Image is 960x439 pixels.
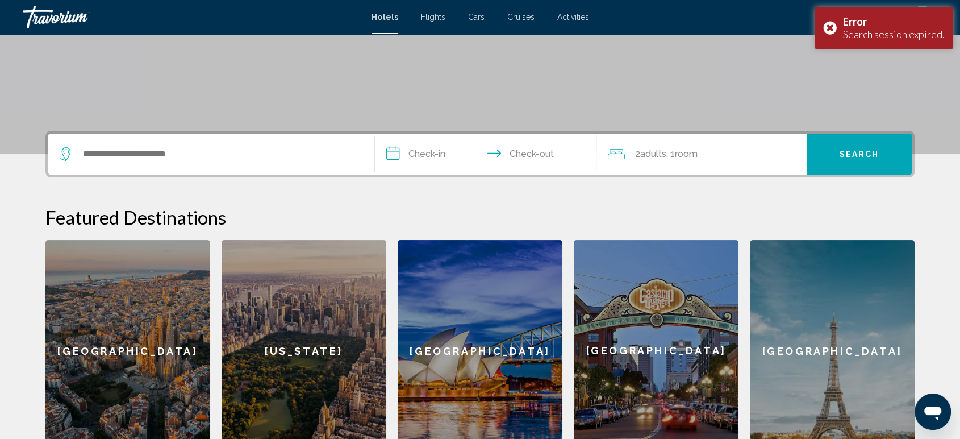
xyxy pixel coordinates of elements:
a: Cars [468,13,485,22]
div: Search session expired. [843,28,945,40]
button: Search [807,134,912,175]
a: Cruises [507,13,535,22]
a: Activities [557,13,589,22]
button: User Menu [908,5,937,29]
div: Search widget [48,134,912,175]
button: Travelers: 2 adults, 0 children [596,134,807,175]
a: Hotels [372,13,398,22]
span: Search [840,150,879,159]
button: Check in and out dates [375,134,596,175]
span: , 1 [666,146,698,162]
a: Travorium [23,6,360,28]
a: Flights [421,13,445,22]
span: Room [675,148,698,159]
span: Adults [640,148,666,159]
span: 2 [635,146,666,162]
div: Error [843,15,945,28]
h2: Featured Destinations [45,206,915,229]
iframe: Кнопка запуска окна обмена сообщениями [915,394,951,430]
